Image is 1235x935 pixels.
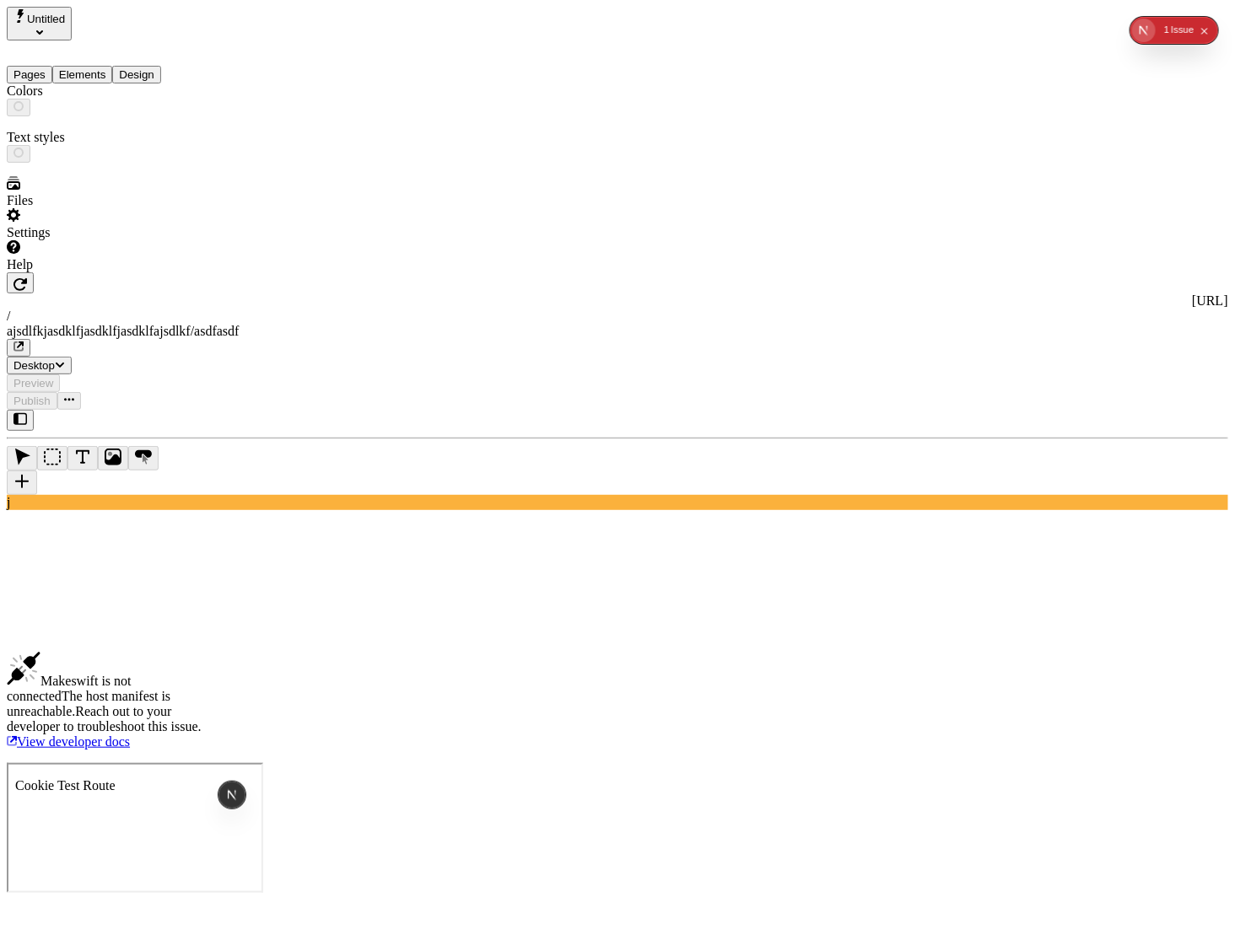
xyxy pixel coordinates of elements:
[7,689,202,733] span: The host manifest is unreachable. Reach out to your developer to troubleshoot this issue .
[7,392,57,410] button: Publish
[7,495,1228,510] div: j
[13,359,55,372] span: Desktop
[7,734,130,749] a: View developer docs
[7,66,52,83] button: Pages
[112,66,161,83] button: Design
[37,446,67,470] button: Box
[128,446,159,470] button: Button
[7,83,209,99] div: Colors
[27,13,65,25] span: Untitled
[7,257,209,272] div: Help
[7,225,209,240] div: Settings
[7,309,1228,324] div: /
[7,674,132,703] span: Makeswift is not connected
[7,324,1228,339] div: ajsdlfkjasdklfjasdklfjasdklfajsdlkf/asdfasdf
[13,395,51,407] span: Publish
[98,446,128,470] button: Image
[13,377,53,390] span: Preview
[7,374,60,392] button: Preview
[7,130,209,145] div: Text styles
[7,7,72,40] button: Select site
[52,66,113,83] button: Elements
[7,293,1228,309] div: [URL]
[67,446,98,470] button: Text
[7,357,72,374] button: Desktop
[7,193,209,208] div: Files
[7,763,263,893] iframe: Cookie Feature Detection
